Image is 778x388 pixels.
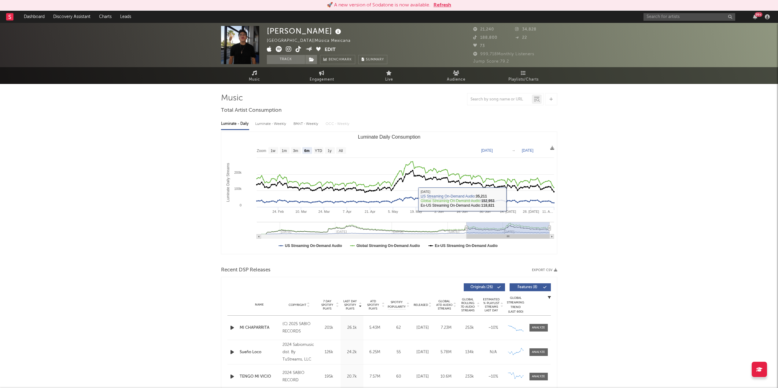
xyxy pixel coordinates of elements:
text: 28. [DATE] [523,210,539,213]
a: Leads [116,11,135,23]
span: 73 [473,44,485,48]
a: Sueño Loco [240,349,280,355]
text: 21. Apr [365,210,375,213]
span: Originals ( 26 ) [468,285,496,289]
a: TENGO MI VICIO [240,374,280,380]
div: 5.43M [365,325,385,331]
text: 100k [234,187,242,190]
button: Features(8) [510,283,551,291]
text: Global Streaming On-Demand Audio [356,244,420,248]
button: Track [267,55,305,64]
text: 1w [271,149,275,153]
a: Audience [423,67,490,84]
text: 16. Jun [456,210,467,213]
a: Benchmark [320,55,355,64]
span: Last Day Spotify Plays [342,299,358,310]
div: 20.7k [342,374,362,380]
div: MI CHAPARRITA [240,325,280,331]
div: N/A [483,349,503,355]
div: 55 [388,349,409,355]
text: 2. Jun [434,210,444,213]
div: 99 + [755,12,762,17]
span: Summary [366,58,384,61]
span: Global Rolling 7D Audio Streams [459,298,476,312]
span: Live [385,76,393,83]
button: Edit [325,46,336,54]
div: 60 [388,374,409,380]
span: Music [249,76,260,83]
div: (C) 2025 SABIO RECORDS [282,321,316,335]
div: [DATE] [412,374,433,380]
a: Dashboard [20,11,49,23]
text: 10. Mar [295,210,307,213]
svg: Luminate Daily Consumption [221,132,557,254]
div: 7.23M [436,325,456,331]
div: Luminate - Weekly [255,119,287,129]
div: 6.25M [365,349,385,355]
div: 10.6M [436,374,456,380]
text: Luminate Daily Consumption [358,134,420,140]
text: 1y [327,149,331,153]
input: Search for artists [643,13,735,21]
span: Engagement [310,76,334,83]
text: [DATE] [522,148,533,153]
text: [DATE] [481,148,493,153]
span: Released [414,303,428,307]
div: [DATE] [412,349,433,355]
button: Summary [358,55,387,64]
span: 34,828 [515,27,536,31]
div: [DATE] [412,325,433,331]
button: Refresh [433,2,451,9]
span: 999,718 Monthly Listeners [473,52,534,56]
div: 201k [319,325,339,331]
text: 5. May [388,210,398,213]
div: 26.1k [342,325,362,331]
span: Recent DSP Releases [221,267,271,274]
span: Estimated % Playlist Streams Last Day [483,298,500,312]
span: 21,240 [473,27,494,31]
div: 253k [459,325,480,331]
button: Export CSV [532,268,557,272]
span: 7 Day Spotify Plays [319,299,335,310]
text: 24. Feb [272,210,284,213]
div: 2024 Sabiomusic dist. By TuStreams, LLC [282,341,316,363]
text: 14. [DATE] [500,210,516,213]
div: Global Streaming Trend (Last 60D) [507,296,525,314]
span: Audience [447,76,466,83]
div: 233k [459,374,480,380]
div: Name [240,303,280,307]
text: 11. A… [542,210,553,213]
div: [GEOGRAPHIC_DATA] | Música Mexicana [267,37,358,45]
div: 126k [319,349,339,355]
button: 99+ [753,14,757,19]
span: Features ( 8 ) [514,285,542,289]
div: 🚀 A new version of Sodatone is now available. [327,2,430,9]
div: Luminate - Daily [221,119,249,129]
text: Ex-US Streaming On-Demand Audio [435,244,498,248]
div: 5.78M [436,349,456,355]
a: Live [356,67,423,84]
text: 200k [234,171,242,174]
text: → [512,148,515,153]
div: 62 [388,325,409,331]
div: [PERSON_NAME] [267,26,343,36]
text: Luminate Daily Streams [226,163,230,202]
a: Playlists/Charts [490,67,557,84]
span: ATD Spotify Plays [365,299,381,310]
text: 30. Jun [479,210,490,213]
text: 0 [239,203,241,207]
div: ~ 10 % [483,325,503,331]
span: 188,800 [473,36,497,40]
text: 19. May [410,210,422,213]
span: Jump Score: 79.2 [473,60,509,63]
div: 24.2k [342,349,362,355]
div: 134k [459,349,480,355]
span: Playlists/Charts [508,76,539,83]
span: 22 [515,36,527,40]
span: Spotify Popularity [388,300,406,309]
span: Global ATD Audio Streams [436,299,453,310]
a: Music [221,67,288,84]
text: YTD [315,149,322,153]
